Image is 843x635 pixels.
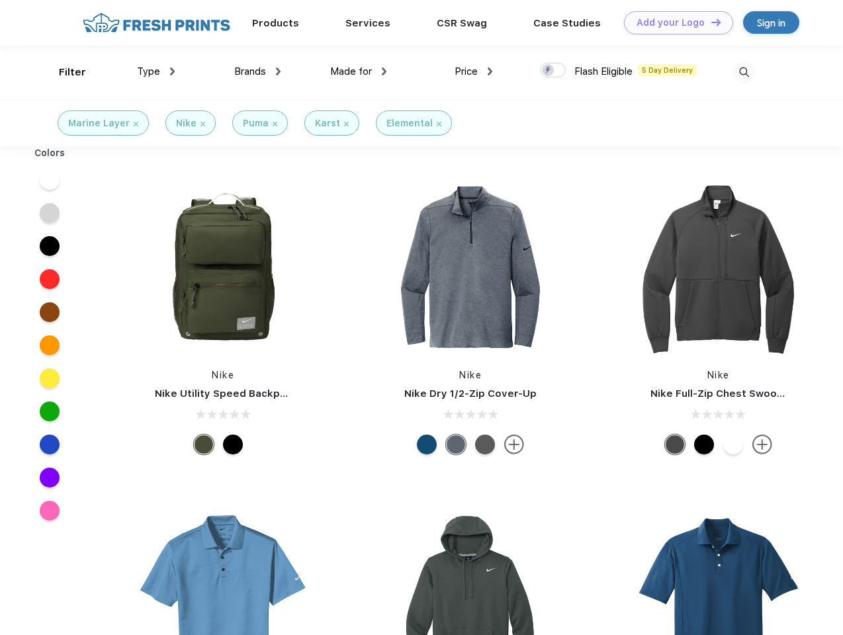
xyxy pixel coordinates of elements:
span: Type [137,65,160,77]
img: dropdown.png [170,67,175,75]
div: Navy Heather [446,435,466,454]
img: filter_cancel.svg [273,122,277,126]
img: more.svg [504,435,524,454]
img: desktop_search.svg [733,62,755,83]
img: DT [711,19,721,26]
img: filter_cancel.svg [437,122,441,126]
img: dropdown.png [382,67,386,75]
a: Nike Dry 1/2-Zip Cover-Up [404,388,537,400]
img: filter_cancel.svg [200,122,205,126]
a: Nike [459,370,482,380]
span: Price [455,65,478,77]
a: CSR Swag [437,17,487,29]
div: Anthracite [665,435,685,454]
div: Karst [315,116,340,130]
div: Add your Logo [637,17,705,28]
a: Nike Full-Zip Chest Swoosh Jacket [650,388,826,400]
div: Black Heather [475,435,495,454]
img: filter_cancel.svg [134,122,138,126]
div: Puma [243,116,269,130]
div: Elemental [386,116,433,130]
img: func=resize&h=266 [135,179,311,355]
span: Made for [330,65,372,77]
div: Nike [176,116,197,130]
a: Nike Utility Speed Backpack [155,388,298,400]
img: dropdown.png [488,67,492,75]
div: Black [223,435,243,454]
img: dropdown.png [276,67,281,75]
a: Nike [212,370,234,380]
div: Marine Layer [68,116,130,130]
div: Colors [24,146,75,160]
div: Sign in [757,15,785,30]
img: filter_cancel.svg [344,122,349,126]
div: Cargo Khaki [194,435,214,454]
span: 5 Day Delivery [638,64,697,76]
div: Filter [59,65,86,80]
div: Gym Blue [417,435,437,454]
img: func=resize&h=266 [382,179,558,355]
div: Black [694,435,714,454]
a: Sign in [743,11,799,34]
img: more.svg [752,435,772,454]
div: White [723,435,743,454]
img: fo%20logo%202.webp [79,11,234,34]
a: Products [252,17,299,29]
a: Services [345,17,390,29]
span: Brands [234,65,266,77]
a: Nike [707,370,730,380]
img: func=resize&h=266 [631,179,807,355]
span: Flash Eligible [574,65,633,77]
